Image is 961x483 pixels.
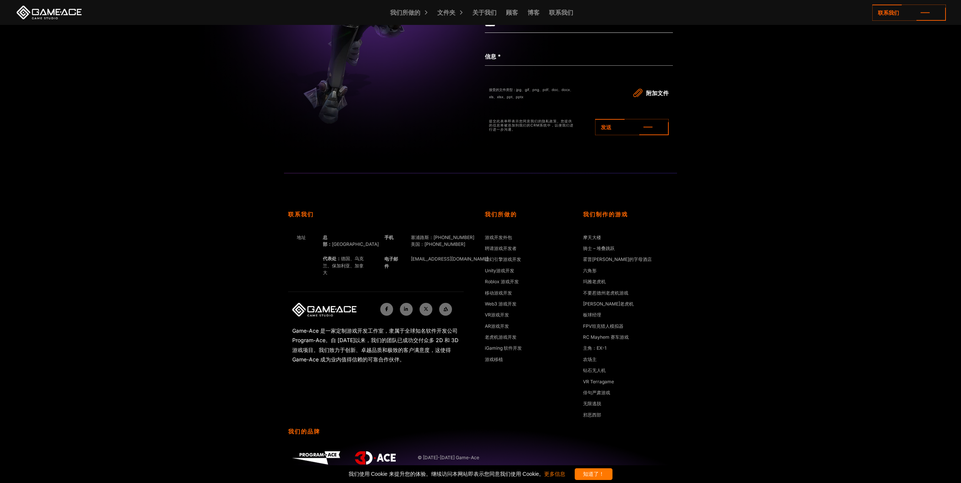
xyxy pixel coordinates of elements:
[583,290,628,297] a: 不要惹德州老虎机游戏
[583,412,601,418] font: 邪恶西部
[583,379,614,384] font: VR Terragame
[506,9,518,16] font: 顾客
[583,412,601,419] a: 邪恶西部
[583,471,604,477] font: 知道了！
[583,345,606,351] font: 主角：EX-1
[411,241,465,247] font: 美国：[PHONE_NUMBER]
[384,235,393,240] font: 手机
[292,327,458,363] font: Game-Ace 是一家定制游戏开发工作室，隶属于全球知名软件开发公司 Program-Ace。自 [DATE]以来，我们的团队已成功交付众多 2D 和 3D 游戏项目。我们致力于创新、卓越品质...
[485,279,519,284] font: Roblox 游戏开发
[485,234,512,242] a: 游戏开发外包
[288,428,320,435] font: 我们的品牌
[485,245,517,253] a: 聘请游戏开发者
[485,267,514,275] a: Unity游戏开发
[485,356,503,364] a: 游戏移植
[583,279,606,284] font: 玛雅老虎机
[323,256,341,261] font: 代表处：
[583,345,606,352] a: 主角：EX-1
[485,356,503,362] font: 游戏移植
[485,312,509,319] a: VR游戏开发
[485,211,517,218] font: 我们所做的
[635,86,669,98] a: 附加文件
[583,312,601,318] font: 板球经理
[418,455,479,460] font: © [DATE]-[DATE] Game-Ace
[355,451,396,464] img: 3D-Ace
[349,471,545,477] font: 我们使用 Cookie 来提升您的体验。继续访问本网站即表示您同意我们使用 Cookie。
[646,90,669,97] font: 附加文件
[583,268,597,273] font: 六角形
[872,5,946,21] a: 联系我们
[323,235,332,247] font: 总部：
[528,9,540,16] font: 博客
[583,245,615,251] font: 骑士 – 堆叠跳跃
[583,256,652,264] a: 霍普[PERSON_NAME]的字母酒店
[485,278,519,286] a: Roblox 游戏开发
[485,256,521,264] a: 虚幻引擎游戏开发
[323,256,364,276] font: 德国、乌克兰、保加利亚、加拿大
[583,245,615,253] a: 骑士 – 堆叠跳跃
[583,323,623,330] a: FPV坦克猎人模拟器
[544,471,565,477] a: 更多信息
[583,401,601,406] font: 无限逃脱
[485,268,514,273] font: Unity游戏开发
[485,334,517,341] a: 老虎机游戏开发
[583,267,597,275] a: 六角形
[583,301,634,308] a: [PERSON_NAME]老虎机
[292,451,340,464] img: 程序王牌
[485,312,509,318] font: VR游戏开发
[583,312,601,319] a: 板球经理
[411,235,474,240] font: 塞浦路斯：[PHONE_NUMBER]
[485,323,509,330] a: AR游戏开发
[390,9,420,16] font: 我们所做的
[583,235,601,240] font: 摩天大楼
[485,323,509,329] font: AR游戏开发
[583,256,652,262] font: 霍普[PERSON_NAME]的字母酒店
[583,334,629,340] font: RC Mayhem 赛车游戏
[332,241,379,247] font: [GEOGRAPHIC_DATA]
[583,234,601,242] a: 摩天大楼
[583,278,606,286] a: 玛雅老虎机
[549,9,573,16] font: 联系我们
[292,303,356,316] img: Game-Ace 徽标
[583,367,606,375] a: 钻石无人机
[485,256,521,262] font: 虚幻引擎游戏开发
[583,334,629,341] a: RC Mayhem 赛车游戏
[437,9,455,16] font: 文件夹
[583,378,614,386] a: VR Terragame
[489,88,573,99] font: 接受的文件类型：jpg、gif、png、pdf、doc、docx、xls、xlsx、ppt、pptx
[583,390,610,395] font: 俳句严肃游戏
[583,389,610,397] a: 俳句严肃游戏
[485,345,522,351] font: iGaming 软件开发
[583,211,628,218] font: 我们制作的游戏
[485,290,512,296] font: 移动游戏开发
[583,367,606,373] font: 钻石无人机
[485,345,522,352] a: iGaming 软件开发
[411,256,488,262] a: [EMAIL_ADDRESS][DOMAIN_NAME]
[288,211,314,218] font: 联系我们
[472,9,497,16] font: 关于我们
[485,334,517,340] font: 老虎机游戏开发
[583,356,597,362] font: 农场主
[583,356,597,364] a: 农场主
[297,235,306,240] font: 地址
[485,301,517,308] a: Web3 游戏开发
[485,245,517,251] font: 聘请游戏开发者
[384,256,398,269] font: 电子邮件
[595,119,669,135] a: 发送
[489,119,574,132] font: 提交此表单即表示您同意我们的隐私政策。您提供的信息将被添加到我们的CRM系统中，以便我们进行进一步沟通。
[583,290,628,296] font: 不要惹德州老虎机游戏
[583,400,601,408] a: 无限逃脱
[485,290,512,297] a: 移动游戏开发
[485,301,517,307] font: Web3 游戏开发
[583,301,634,307] font: [PERSON_NAME]老虎机
[485,235,512,240] font: 游戏开发外包
[583,323,623,329] font: FPV坦克猎人模拟器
